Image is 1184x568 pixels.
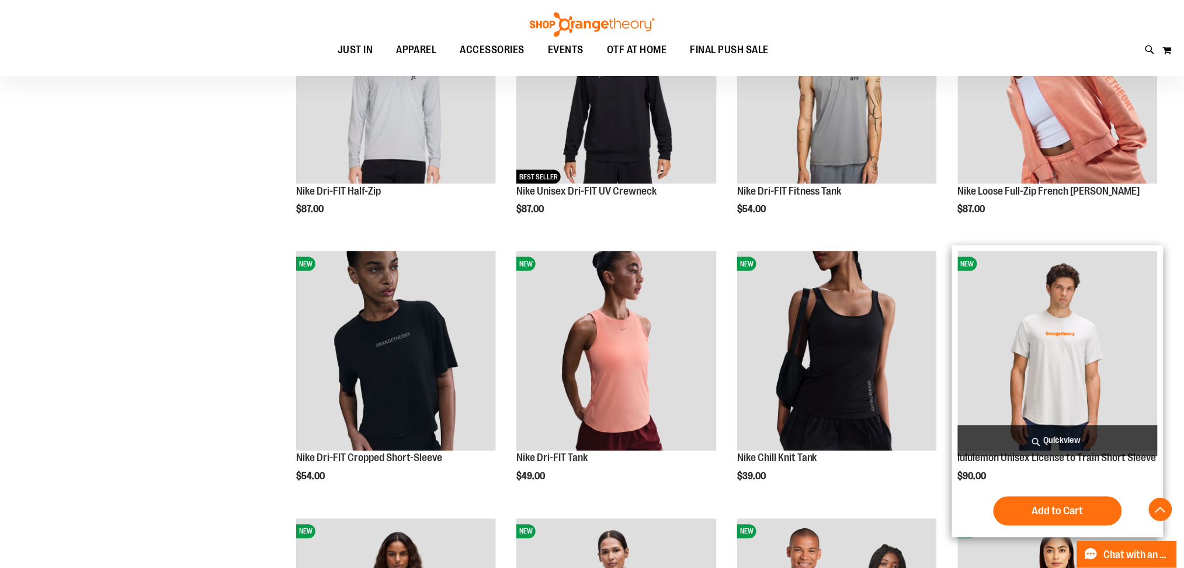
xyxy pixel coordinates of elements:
[952,245,1164,538] div: product
[679,37,781,64] a: FINAL PUSH SALE
[737,525,756,539] span: NEW
[296,185,381,197] a: Nike Dri-FIT Half-Zip
[958,251,1158,451] img: lululemon Unisex License to Train Short Sleeve
[607,37,667,63] span: OTF AT HOME
[516,525,536,539] span: NEW
[1032,505,1084,518] span: Add to Cart
[516,251,716,453] a: Nike Dri-FIT TankNEW
[396,37,437,63] span: APPAREL
[731,245,943,512] div: product
[737,251,937,453] a: Nike Chill Knit TankNEW
[384,37,449,64] a: APPAREL
[296,472,327,482] span: $54.00
[994,497,1122,526] button: Add to Cart
[737,204,768,214] span: $54.00
[737,257,756,271] span: NEW
[290,245,502,512] div: product
[296,251,496,453] a: Nike Dri-FIT Cropped Short-SleeveNEW
[511,245,722,512] div: product
[1149,498,1172,521] button: Back To Top
[338,37,373,63] span: JUST IN
[516,472,547,482] span: $49.00
[536,37,595,64] a: EVENTS
[690,37,769,63] span: FINAL PUSH SALE
[737,472,768,482] span: $39.00
[296,525,315,539] span: NEW
[958,257,977,271] span: NEW
[958,185,1140,197] a: Nike Loose Full-Zip French [PERSON_NAME]
[958,204,987,214] span: $87.00
[958,452,1157,464] a: lululemon Unisex License to Train Short Sleeve
[528,12,657,37] img: Shop Orangetheory
[296,257,315,271] span: NEW
[296,251,496,451] img: Nike Dri-FIT Cropped Short-Sleeve
[595,37,679,64] a: OTF AT HOME
[737,452,817,464] a: Nike Chill Knit Tank
[516,251,716,451] img: Nike Dri-FIT Tank
[958,425,1158,456] a: Quickview
[516,257,536,271] span: NEW
[460,37,525,63] span: ACCESSORIES
[516,185,657,197] a: Nike Unisex Dri-FIT UV Crewneck
[958,251,1158,453] a: lululemon Unisex License to Train Short SleeveNEW
[1077,541,1178,568] button: Chat with an Expert
[296,452,442,464] a: Nike Dri-FIT Cropped Short-Sleeve
[958,472,988,482] span: $90.00
[326,37,385,63] a: JUST IN
[548,37,584,63] span: EVENTS
[516,204,546,214] span: $87.00
[516,170,561,184] span: BEST SELLER
[449,37,537,64] a: ACCESSORIES
[737,251,937,451] img: Nike Chill Knit Tank
[516,452,588,464] a: Nike Dri-FIT Tank
[1104,549,1170,560] span: Chat with an Expert
[296,204,325,214] span: $87.00
[737,185,842,197] a: Nike Dri-FIT Fitness Tank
